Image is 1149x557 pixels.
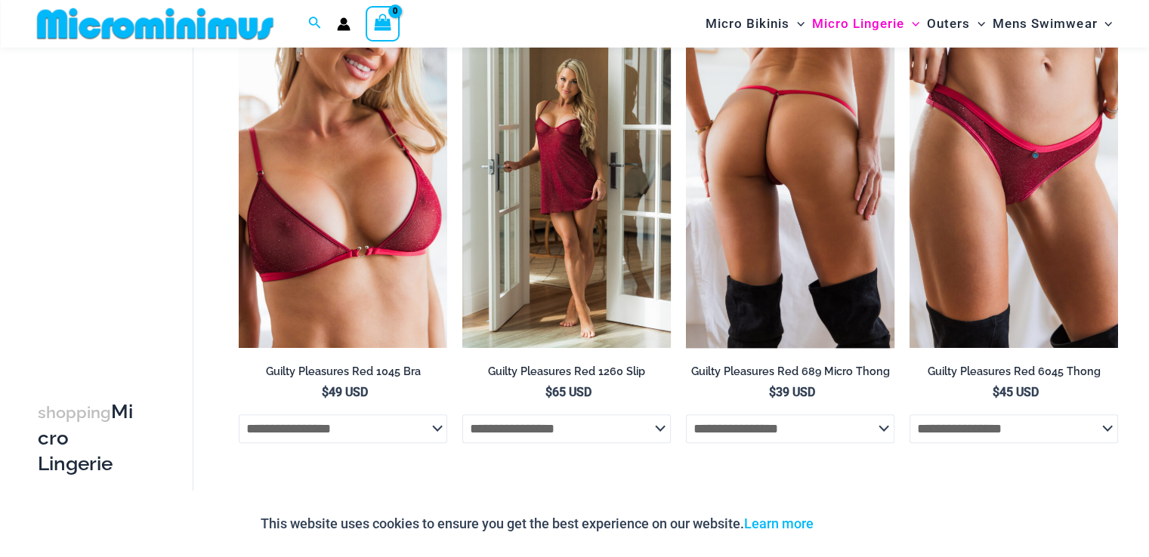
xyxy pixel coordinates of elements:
span: $ [322,385,329,399]
span: Mens Swimwear [993,5,1097,43]
a: Micro BikinisMenu ToggleMenu Toggle [702,5,808,43]
span: Micro Bikinis [706,5,789,43]
a: Guilty Pleasures Red 1260 Slip 01Guilty Pleasures Red 1260 Slip 02Guilty Pleasures Red 1260 Slip 02 [462,36,671,349]
span: shopping [38,403,111,422]
span: Menu Toggle [904,5,919,43]
span: $ [545,385,552,399]
a: View Shopping Cart, empty [366,6,400,41]
bdi: 45 USD [993,385,1039,399]
a: Guilty Pleasures Red 689 Micro Thong [686,365,894,384]
p: This website uses cookies to ensure you get the best experience on our website. [261,512,814,535]
a: OutersMenu ToggleMenu Toggle [923,5,989,43]
a: Mens SwimwearMenu ToggleMenu Toggle [989,5,1116,43]
span: Menu Toggle [970,5,985,43]
a: Guilty Pleasures Red 6045 Thong [910,365,1118,384]
h2: Guilty Pleasures Red 1260 Slip [462,365,671,379]
h3: Micro Lingerie [38,399,140,476]
a: Guilty Pleasures Red 6045 Thong 01Guilty Pleasures Red 6045 Thong 02Guilty Pleasures Red 6045 Tho... [910,36,1118,349]
a: Guilty Pleasures Red 1045 Bra [239,365,447,384]
a: Guilty Pleasures Red 1260 Slip [462,365,671,384]
a: Search icon link [308,14,322,33]
span: $ [769,385,776,399]
bdi: 49 USD [322,385,368,399]
span: Menu Toggle [1097,5,1112,43]
bdi: 65 USD [545,385,591,399]
span: $ [993,385,999,399]
img: Guilty Pleasures Red 1260 Slip 01 [462,36,671,349]
img: Guilty Pleasures Red 689 Micro 02 [686,36,894,349]
nav: Site Navigation [700,2,1119,45]
img: MM SHOP LOGO FLAT [31,7,280,41]
span: Outers [927,5,970,43]
span: Micro Lingerie [812,5,904,43]
h2: Guilty Pleasures Red 1045 Bra [239,365,447,379]
a: Micro LingerieMenu ToggleMenu Toggle [808,5,923,43]
button: Accept [825,506,889,542]
a: Guilty Pleasures Red 1045 Bra 01Guilty Pleasures Red 1045 Bra 02Guilty Pleasures Red 1045 Bra 02 [239,36,447,349]
span: Menu Toggle [789,5,805,43]
h2: Guilty Pleasures Red 6045 Thong [910,365,1118,379]
bdi: 39 USD [769,385,815,399]
img: Guilty Pleasures Red 1045 Bra 01 [239,36,447,349]
iframe: TrustedSite Certified [38,51,174,352]
a: Guilty Pleasures Red 689 Micro 01Guilty Pleasures Red 689 Micro 02Guilty Pleasures Red 689 Micro 02 [686,36,894,349]
h2: Guilty Pleasures Red 689 Micro Thong [686,365,894,379]
a: Learn more [744,515,814,531]
a: Account icon link [337,17,351,31]
img: Guilty Pleasures Red 6045 Thong 01 [910,36,1118,349]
